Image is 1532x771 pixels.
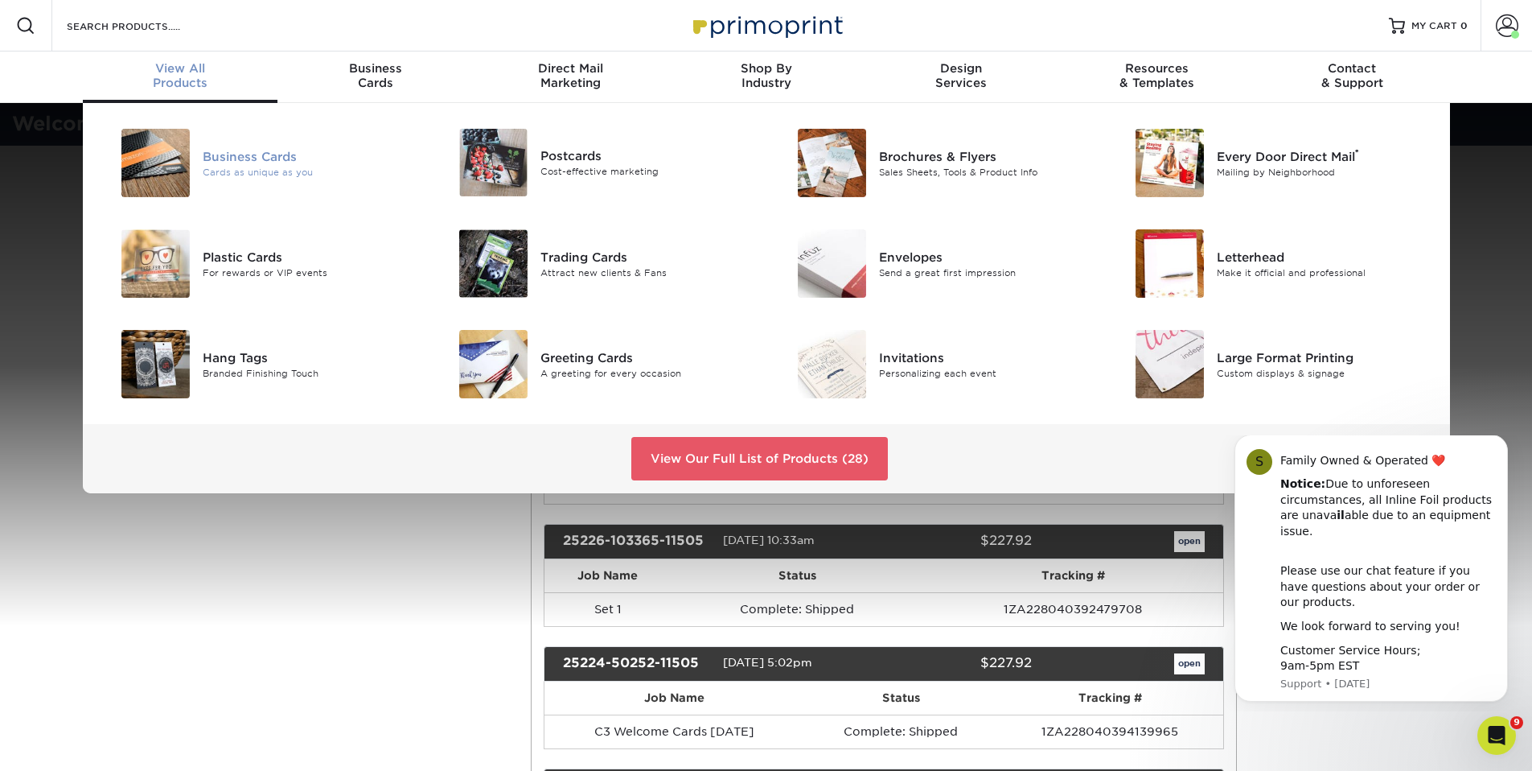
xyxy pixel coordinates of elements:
a: Resources& Templates [1059,52,1255,103]
div: Personalizing each event [879,366,1092,380]
span: Shop By [668,61,864,76]
a: Business Cards Business Cards Cards as unique as you [102,122,417,204]
div: Custom displays & signage [1217,366,1430,380]
img: Letterhead [1136,229,1204,298]
a: Invitations Invitations Personalizing each event [778,324,1093,405]
div: Postcards [540,147,754,165]
b: il [126,73,134,86]
img: Greeting Cards [459,330,528,398]
div: Cards as unique as you [203,165,416,179]
a: Shop ByIndustry [668,52,864,103]
span: Resources [1059,61,1255,76]
div: Greeting Cards [540,348,754,366]
a: Letterhead Letterhead Make it official and professional [1116,223,1431,304]
td: C3 Welcome Cards [DATE] [544,715,805,748]
div: Customer Service Hours; 9am-5pm EST [70,208,285,239]
div: Mailing by Neighborhood [1217,165,1430,179]
div: Industry [668,61,864,90]
a: View AllProducts [83,52,278,103]
a: View Our Full List of Products (28) [631,437,888,480]
img: Large Format Printing [1136,330,1204,398]
th: Tracking # [997,682,1223,715]
div: Message content [70,10,285,239]
img: Trading Cards [459,229,528,298]
div: & Support [1255,61,1450,90]
span: View All [83,61,278,76]
span: MY CART [1411,19,1457,33]
a: open [1174,653,1205,674]
div: & Templates [1059,61,1255,90]
img: Business Cards [121,129,190,197]
span: Business [277,61,473,76]
div: Plastic Cards [203,248,416,266]
div: Attract new clients & Fans [540,266,754,279]
a: Contact& Support [1255,52,1450,103]
iframe: Intercom notifications message [1210,435,1532,711]
img: Hang Tags [121,330,190,398]
span: Design [864,61,1059,76]
a: DesignServices [864,52,1059,103]
div: Family Owned & Operated ❤️ [70,18,285,34]
div: Services [864,61,1059,90]
a: Every Door Direct Mail Every Door Direct Mail® Mailing by Neighborhood [1116,122,1431,204]
a: Brochures & Flyers Brochures & Flyers Sales Sheets, Tools & Product Info [778,122,1093,204]
div: Brochures & Flyers [879,147,1092,165]
span: [DATE] 5:02pm [723,656,812,669]
img: Plastic Cards [121,229,190,298]
img: Brochures & Flyers [798,129,866,197]
a: Direct MailMarketing [473,52,668,103]
div: Send a great first impression [879,266,1092,279]
div: Letterhead [1217,248,1430,266]
div: For rewards or VIP events [203,266,416,279]
a: Postcards Postcards Cost-effective marketing [440,122,754,203]
img: Invitations [798,330,866,398]
a: Trading Cards Trading Cards Attract new clients & Fans [440,223,754,304]
span: Direct Mail [473,61,668,76]
img: Every Door Direct Mail [1136,129,1204,197]
img: Primoprint [686,8,847,43]
sup: ® [1355,147,1359,159]
a: Greeting Cards Greeting Cards A greeting for every occasion [440,324,754,405]
b: Notice: [70,42,115,55]
div: Profile image for Support [36,14,62,39]
div: A greeting for every occasion [540,366,754,380]
div: Cost-effective marketing [540,165,754,179]
div: Envelopes [879,248,1092,266]
div: Trading Cards [540,248,754,266]
div: Marketing [473,61,668,90]
th: Job Name [544,682,805,715]
a: Large Format Printing Large Format Printing Custom displays & signage [1116,324,1431,405]
iframe: Intercom live chat [1477,716,1516,755]
div: Hang Tags [203,348,416,366]
td: Complete: Shipped [805,715,997,748]
p: Message from Support, sent 22w ago [70,241,285,256]
input: SEARCH PRODUCTS..... [65,16,222,35]
span: 9 [1510,716,1523,729]
a: Plastic Cards Plastic Cards For rewards or VIP events [102,223,417,304]
span: 0 [1460,20,1468,31]
a: Hang Tags Hang Tags Branded Finishing Touch [102,324,417,405]
img: Postcards [459,129,528,196]
div: Every Door Direct Mail [1217,147,1430,165]
th: Status [805,682,997,715]
span: Contact [1255,61,1450,76]
a: Envelopes Envelopes Send a great first impression [778,223,1093,304]
div: Sales Sheets, Tools & Product Info [879,165,1092,179]
div: Large Format Printing [1217,348,1430,366]
img: Envelopes [798,229,866,298]
div: Make it official and professional [1217,266,1430,279]
a: BusinessCards [277,52,473,103]
div: We look forward to serving you! [70,183,285,200]
div: Branded Finishing Touch [203,366,416,380]
div: Due to unforeseen circumstances, all Inline Foil products are unava able due to an equipment issue. [70,41,285,104]
div: Products [83,61,278,90]
td: 1ZA228040394139965 [997,715,1223,748]
div: Invitations [879,348,1092,366]
div: 25224-50252-11505 [551,653,723,674]
div: Cards [277,61,473,90]
div: Please use our chat feature if you have questions about your order or our products. [70,113,285,175]
div: $227.92 [872,653,1044,674]
div: Business Cards [203,147,416,165]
